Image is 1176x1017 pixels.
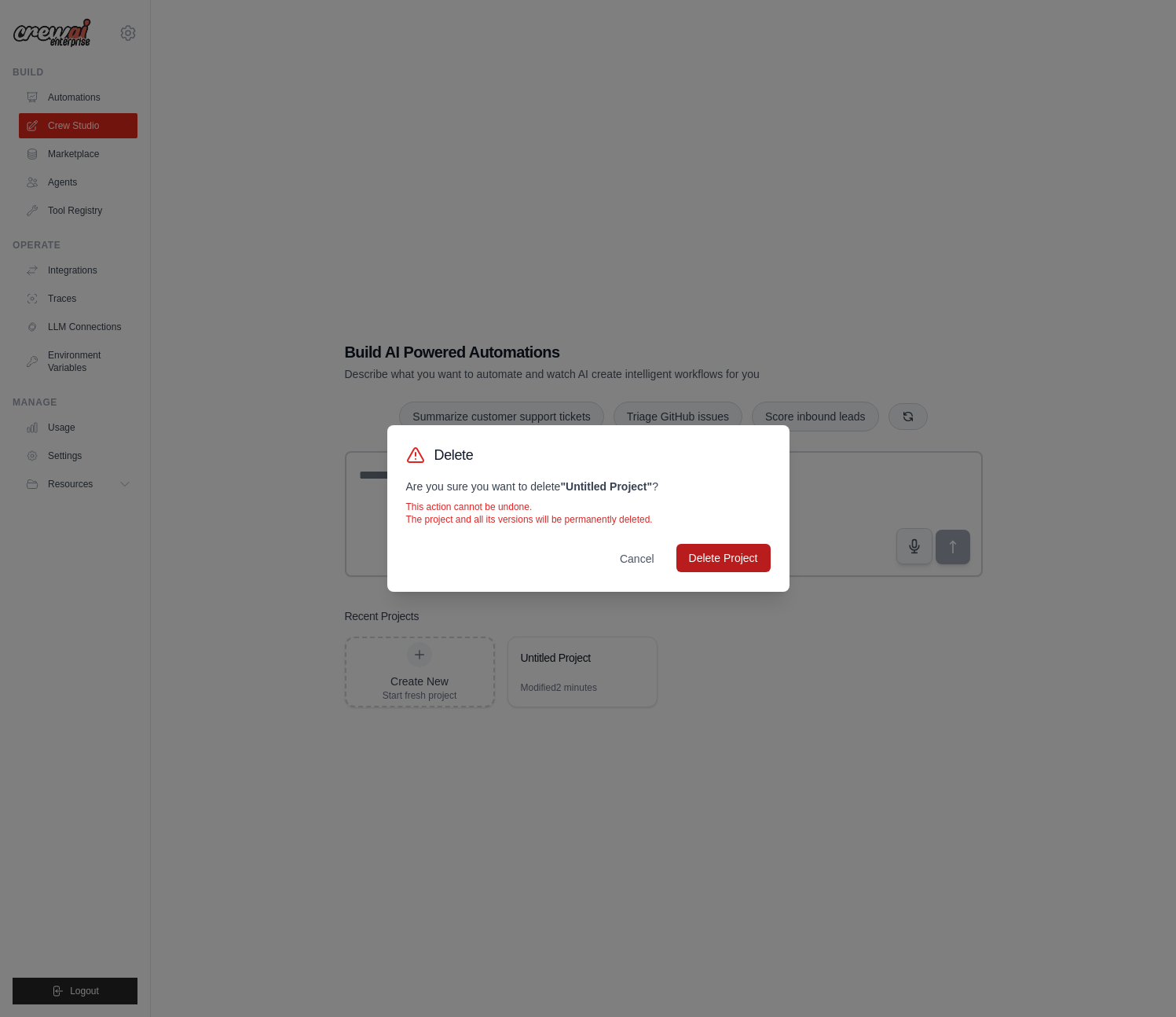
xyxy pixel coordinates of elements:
p: Are you sure you want to delete ? [406,479,771,494]
h3: Delete [434,444,474,466]
button: Cancel [607,545,667,573]
p: This action cannot be undone. [406,501,771,513]
p: The project and all its versions will be permanently deleted. [406,513,771,526]
iframe: Chat Widget [1097,942,1176,1017]
strong: " Untitled Project " [560,480,652,493]
button: Delete Project [676,544,771,572]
